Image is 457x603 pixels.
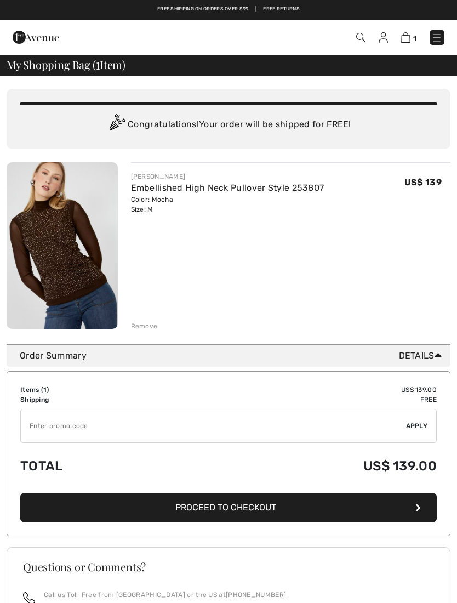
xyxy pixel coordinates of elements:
[131,183,324,193] a: Embellished High Neck Pullover Style 253807
[401,32,410,43] img: Shopping Bag
[413,35,416,43] span: 1
[13,26,59,48] img: 1ère Avenue
[20,385,173,395] td: Items ( )
[131,195,324,214] div: Color: Mocha Size: M
[431,32,442,43] img: Menu
[263,5,300,13] a: Free Returns
[401,31,416,44] a: 1
[7,59,125,70] span: My Shopping Bag ( Item)
[20,395,173,405] td: Shipping
[379,32,388,43] img: My Info
[157,5,249,13] a: Free shipping on orders over $99
[173,395,437,405] td: Free
[43,386,47,394] span: 1
[7,162,118,329] img: Embellished High Neck Pullover Style 253807
[404,177,442,187] span: US$ 139
[13,31,59,42] a: 1ère Avenue
[175,502,276,513] span: Proceed to Checkout
[20,493,437,522] button: Proceed to Checkout
[356,33,365,42] img: Search
[96,56,100,71] span: 1
[20,447,173,485] td: Total
[20,349,446,362] div: Order Summary
[21,409,406,442] input: Promo code
[399,349,446,362] span: Details
[226,591,286,599] a: [PHONE_NUMBER]
[131,172,324,181] div: [PERSON_NAME]
[255,5,256,13] span: |
[23,561,434,572] h3: Questions or Comments?
[173,385,437,395] td: US$ 139.00
[406,421,428,431] span: Apply
[44,590,286,600] p: Call us Toll-Free from [GEOGRAPHIC_DATA] or the US at
[131,321,158,331] div: Remove
[173,447,437,485] td: US$ 139.00
[20,114,437,136] div: Congratulations! Your order will be shipped for FREE!
[106,114,128,136] img: Congratulation2.svg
